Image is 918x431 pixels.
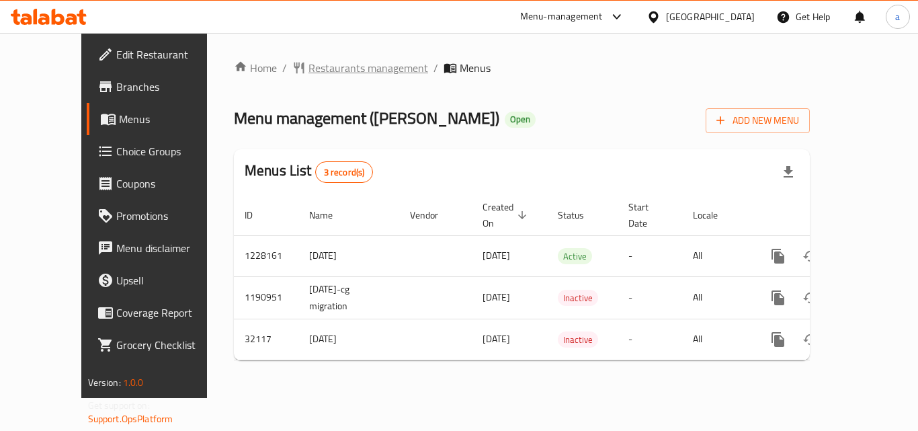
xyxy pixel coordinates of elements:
button: Change Status [794,282,827,314]
div: Export file [772,156,804,188]
a: Edit Restaurant [87,38,235,71]
td: 1228161 [234,235,298,276]
span: Version: [88,374,121,391]
span: a [895,9,900,24]
span: Active [558,249,592,264]
th: Actions [751,195,902,236]
button: more [762,323,794,356]
button: Change Status [794,323,827,356]
li: / [433,60,438,76]
span: Coverage Report [116,305,224,321]
span: Status [558,207,601,223]
td: [DATE] [298,319,399,360]
span: Name [309,207,350,223]
span: 1.0.0 [123,374,144,391]
span: Inactive [558,290,598,306]
span: Get support on: [88,397,150,414]
button: Add New Menu [706,108,810,133]
div: Open [505,112,536,128]
a: Coverage Report [87,297,235,329]
span: Vendor [410,207,456,223]
td: 32117 [234,319,298,360]
span: Coupons [116,175,224,192]
span: Locale [693,207,735,223]
td: All [682,319,751,360]
span: Choice Groups [116,143,224,159]
a: Home [234,60,277,76]
a: Restaurants management [292,60,428,76]
a: Coupons [87,167,235,200]
span: Start Date [628,199,666,231]
span: Menus [460,60,491,76]
span: [DATE] [483,247,510,264]
span: Upsell [116,272,224,288]
nav: breadcrumb [234,60,810,76]
a: Grocery Checklist [87,329,235,361]
span: Open [505,114,536,125]
span: Created On [483,199,531,231]
div: Active [558,248,592,264]
a: Promotions [87,200,235,232]
td: [DATE] [298,235,399,276]
li: / [282,60,287,76]
a: Branches [87,71,235,103]
td: All [682,276,751,319]
td: 1190951 [234,276,298,319]
a: Menu disclaimer [87,232,235,264]
div: Inactive [558,331,598,348]
span: 3 record(s) [316,166,373,179]
span: [DATE] [483,288,510,306]
td: [DATE]-cg migration [298,276,399,319]
td: - [618,276,682,319]
span: Promotions [116,208,224,224]
div: Total records count [315,161,374,183]
a: Upsell [87,264,235,297]
button: Change Status [794,240,827,272]
span: Branches [116,79,224,95]
span: Restaurants management [308,60,428,76]
span: Grocery Checklist [116,337,224,353]
button: more [762,240,794,272]
span: Add New Menu [716,112,799,129]
td: - [618,235,682,276]
td: All [682,235,751,276]
span: Inactive [558,332,598,348]
span: Menus [119,111,224,127]
button: more [762,282,794,314]
table: enhanced table [234,195,902,360]
a: Menus [87,103,235,135]
span: Menu management ( [PERSON_NAME] ) [234,103,499,133]
span: ID [245,207,270,223]
a: Choice Groups [87,135,235,167]
h2: Menus List [245,161,373,183]
div: Menu-management [520,9,603,25]
td: - [618,319,682,360]
div: [GEOGRAPHIC_DATA] [666,9,755,24]
span: Edit Restaurant [116,46,224,63]
span: [DATE] [483,330,510,348]
a: Support.OpsPlatform [88,410,173,428]
span: Menu disclaimer [116,240,224,256]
